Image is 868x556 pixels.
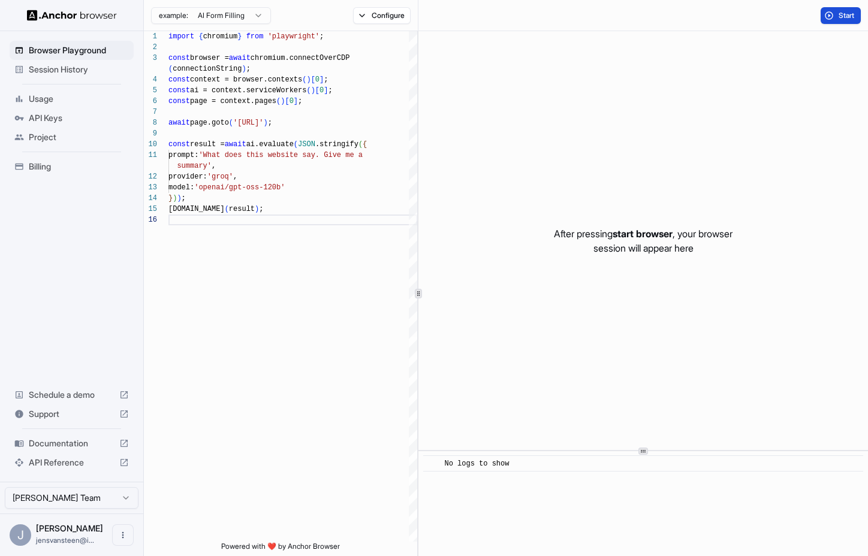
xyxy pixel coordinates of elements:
div: API Reference [10,453,134,472]
span: ; [328,86,332,95]
span: ( [306,86,311,95]
span: [ [315,86,320,95]
span: page.goto [190,119,229,127]
span: ] [324,86,328,95]
span: ; [182,194,186,203]
div: Usage [10,89,134,108]
span: Start [839,11,855,20]
span: ; [259,205,263,213]
div: 14 [144,193,157,204]
span: from [246,32,264,41]
span: chromium [203,32,238,41]
span: start browser [613,228,673,240]
span: ) [306,75,311,84]
span: example: [159,11,188,20]
span: chromium.connectOverCDP [251,54,350,62]
span: import [168,32,194,41]
span: 'playwright' [268,32,320,41]
span: result = [190,140,225,149]
span: ) [173,194,177,203]
span: ] [320,75,324,84]
span: browser = [190,54,229,62]
span: [DOMAIN_NAME] [168,205,225,213]
span: [ [285,97,289,105]
div: 6 [144,96,157,107]
span: 0 [320,86,324,95]
span: ​ [429,458,435,470]
span: , [233,173,237,181]
span: Powered with ❤️ by Anchor Browser [221,542,340,556]
span: } [168,194,173,203]
span: Documentation [29,437,114,449]
span: const [168,54,190,62]
button: Open menu [112,524,134,546]
span: Session History [29,64,129,75]
span: API Reference [29,457,114,469]
span: Usage [29,93,129,105]
div: 11 [144,150,157,161]
span: ( [358,140,363,149]
img: Anchor Logo [27,10,117,21]
span: Browser Playground [29,44,129,56]
div: 12 [144,171,157,182]
span: ] [294,97,298,105]
span: const [168,86,190,95]
span: ( [229,119,233,127]
span: const [168,140,190,149]
div: 16 [144,214,157,225]
div: 13 [144,182,157,193]
div: 9 [144,128,157,139]
span: Support [29,408,114,420]
span: Project [29,131,129,143]
span: 0 [290,97,294,105]
span: await [168,119,190,127]
div: 2 [144,42,157,53]
span: connectionString [173,65,242,73]
span: '[URL]' [233,119,263,127]
button: Configure [353,7,411,24]
span: Schedule a demo [29,389,114,401]
div: API Keys [10,108,134,128]
span: jensvansteen@icloud.com [36,536,94,545]
span: ; [320,32,324,41]
span: ai = context.serviceWorkers [190,86,306,95]
button: Start [821,7,861,24]
span: model: [168,183,194,192]
span: await [225,140,246,149]
div: 1 [144,31,157,42]
span: 'openai/gpt-oss-120b' [194,183,285,192]
span: } [237,32,242,41]
span: ; [298,97,302,105]
div: Documentation [10,434,134,453]
span: ( [276,97,281,105]
span: { [363,140,367,149]
span: 'groq' [207,173,233,181]
span: Jens Van Steen [36,523,103,533]
span: prompt: [168,151,198,159]
span: ) [311,86,315,95]
span: No logs to show [444,460,509,468]
div: Support [10,404,134,424]
span: ai.evaluate [246,140,294,149]
span: result [229,205,255,213]
span: page = context.pages [190,97,276,105]
span: const [168,75,190,84]
div: 10 [144,139,157,150]
span: JSON [298,140,315,149]
div: 5 [144,85,157,96]
span: ) [263,119,267,127]
span: context = browser.contexts [190,75,302,84]
span: 'What does this website say. Give me a [198,151,363,159]
span: 0 [315,75,320,84]
span: await [229,54,251,62]
span: API Keys [29,112,129,124]
span: ( [302,75,306,84]
div: J [10,524,31,546]
span: Billing [29,161,129,173]
span: ( [225,205,229,213]
div: Schedule a demo [10,385,134,404]
span: .stringify [315,140,358,149]
div: 7 [144,107,157,117]
span: ) [281,97,285,105]
p: After pressing , your browser session will appear here [554,226,733,255]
